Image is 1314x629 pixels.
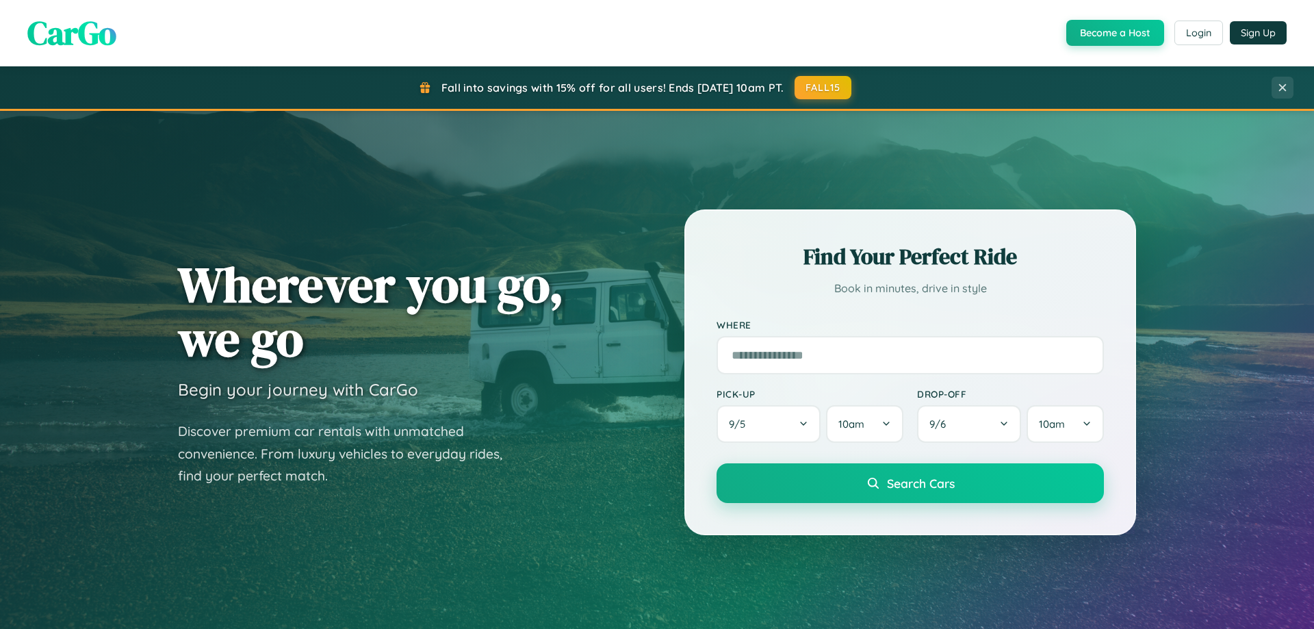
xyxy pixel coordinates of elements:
[1039,418,1065,431] span: 10am
[717,242,1104,272] h2: Find Your Perfect Ride
[887,476,955,491] span: Search Cars
[1066,20,1164,46] button: Become a Host
[717,405,821,443] button: 9/5
[441,81,784,94] span: Fall into savings with 15% off for all users! Ends [DATE] 10am PT.
[178,420,520,487] p: Discover premium car rentals with unmatched convenience. From luxury vehicles to everyday rides, ...
[826,405,903,443] button: 10am
[178,379,418,400] h3: Begin your journey with CarGo
[1230,21,1287,44] button: Sign Up
[917,388,1104,400] label: Drop-off
[717,388,903,400] label: Pick-up
[27,10,116,55] span: CarGo
[795,76,852,99] button: FALL15
[838,418,864,431] span: 10am
[1027,405,1104,443] button: 10am
[178,257,564,365] h1: Wherever you go, we go
[717,319,1104,331] label: Where
[717,463,1104,503] button: Search Cars
[929,418,953,431] span: 9 / 6
[917,405,1021,443] button: 9/6
[1174,21,1223,45] button: Login
[729,418,752,431] span: 9 / 5
[717,279,1104,298] p: Book in minutes, drive in style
